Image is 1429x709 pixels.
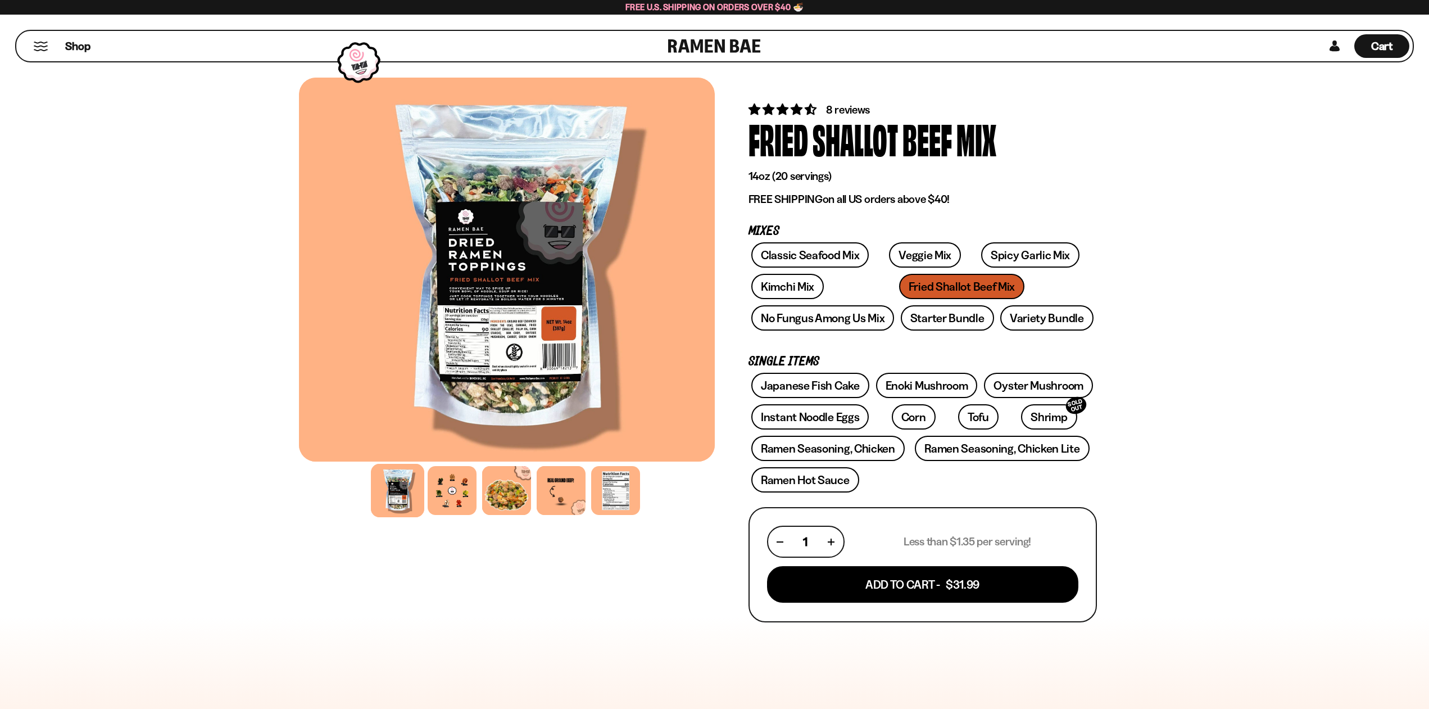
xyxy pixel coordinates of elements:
[751,404,869,430] a: Instant Noodle Eggs
[981,242,1079,268] a: Spicy Garlic Mix
[984,373,1093,398] a: Oyster Mushroom
[901,305,994,331] a: Starter Bundle
[1064,395,1088,417] div: SOLD OUT
[803,535,808,549] span: 1
[748,356,1097,367] p: Single Items
[958,404,999,430] a: Tofu
[956,118,996,160] div: Mix
[813,118,898,160] div: Shallot
[625,2,804,12] span: Free U.S. Shipping on Orders over $40 🍜
[1354,31,1409,61] a: Cart
[65,39,90,54] span: Shop
[748,118,808,160] div: Fried
[751,436,905,461] a: Ramen Seasoning, Chicken
[876,373,978,398] a: Enoki Mushroom
[1371,39,1393,53] span: Cart
[751,305,894,331] a: No Fungus Among Us Mix
[1021,404,1077,430] a: ShrimpSOLD OUT
[902,118,952,160] div: Beef
[826,103,870,116] span: 8 reviews
[748,226,1097,237] p: Mixes
[889,242,961,268] a: Veggie Mix
[915,436,1089,461] a: Ramen Seasoning, Chicken Lite
[65,34,90,58] a: Shop
[751,242,869,268] a: Classic Seafood Mix
[892,404,936,430] a: Corn
[751,274,824,299] a: Kimchi Mix
[751,373,869,398] a: Japanese Fish Cake
[904,535,1031,549] p: Less than $1.35 per serving!
[748,192,823,206] strong: FREE SHIPPING
[748,169,1097,183] p: 14oz (20 servings)
[33,42,48,51] button: Mobile Menu Trigger
[748,192,1097,206] p: on all US orders above $40!
[748,102,819,116] span: 4.62 stars
[767,566,1078,603] button: Add To Cart - $31.99
[751,467,859,493] a: Ramen Hot Sauce
[1000,305,1094,331] a: Variety Bundle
